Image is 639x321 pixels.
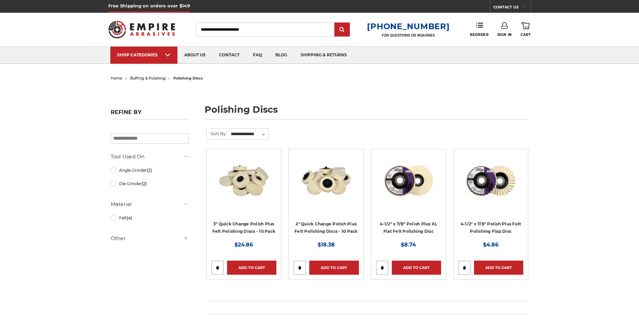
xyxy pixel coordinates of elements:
[177,47,212,64] a: about us
[111,109,189,119] h5: Refine by
[212,47,246,64] a: contact
[212,221,276,234] a: 3" Quick Change Polish Plus Felt Polishing Discs - 10 Pack
[474,261,523,275] a: Add to Cart
[521,22,531,37] a: Cart
[318,242,335,248] span: $18.38
[493,3,531,13] a: CONTACT US
[111,200,189,208] h5: Material
[227,261,276,275] a: Add to Cart
[294,154,359,219] a: 2" Roloc Polishing Felt Discs
[246,47,269,64] a: faq
[108,16,175,43] img: Empire Abrasives
[130,76,166,81] a: buffing & polishing
[111,234,189,243] h5: Other
[111,76,122,81] a: home
[392,261,441,275] a: Add to Cart
[230,129,269,139] select: Sort By:
[497,33,512,37] span: Sign In
[521,33,531,37] span: Cart
[367,33,449,38] p: FOR QUESTIONS OR INQUIRIES
[458,154,523,219] a: buffing and polishing felt flap disc
[294,47,354,64] a: shipping & returns
[211,154,276,219] a: 3 inch polishing felt roloc discs
[127,215,132,220] span: (4)
[111,178,189,190] a: Die Grinder
[464,154,518,208] img: buffing and polishing felt flap disc
[309,261,359,275] a: Add to Cart
[173,76,203,81] span: polishing discs
[111,164,189,176] a: Angle Grinder
[207,128,227,139] label: Sort By:
[380,221,437,234] a: 4-1/2" x 7/8" Polish Plus XL Flat Felt Polishing Disc
[470,33,488,37] span: Reorder
[234,242,253,248] span: $24.86
[269,47,294,64] a: blog
[376,154,441,219] a: 4.5 inch extra thick felt disc
[147,168,152,173] span: (2)
[217,154,271,208] img: 3 inch polishing felt roloc discs
[295,221,358,234] a: 2" Quick Change Polish Plus Felt Polishing Discs - 10 Pack
[401,242,416,248] span: $8.74
[382,154,435,208] img: 4.5 inch extra thick felt disc
[367,21,449,31] a: [PHONE_NUMBER]
[461,221,521,234] a: 4-1/2" x 7/8" Polish Plus Felt Polishing Flap Disc
[483,242,498,248] span: $4.86
[470,22,488,37] a: Reorder
[299,154,353,208] img: 2" Roloc Polishing Felt Discs
[205,105,529,119] h1: polishing discs
[335,23,349,37] input: Submit
[117,52,171,57] div: SHOP CATEGORIES
[142,181,147,186] span: (2)
[111,212,189,224] a: Felt
[111,153,189,161] h5: Tool Used On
